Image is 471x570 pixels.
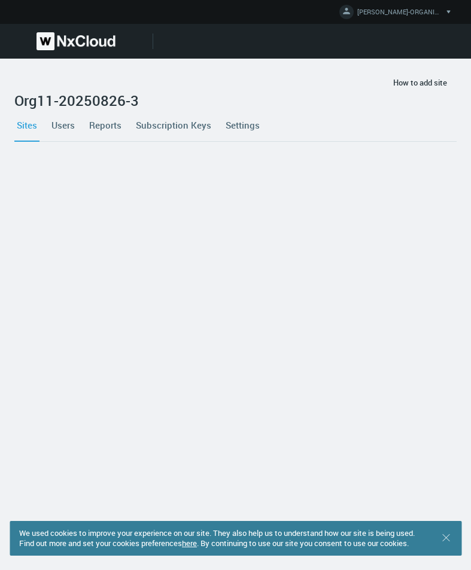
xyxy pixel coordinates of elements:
[223,109,262,141] a: Settings
[393,78,447,87] span: How to add site
[14,92,457,109] h2: Org11-20250826-3
[14,109,39,141] a: Sites
[182,538,197,548] a: here
[19,528,415,548] span: We used cookies to improve your experience on our site. They also help us to understand how our s...
[384,73,457,92] button: How to add site
[357,7,441,21] span: [PERSON_NAME]-ORGANIZATION-TEST M.
[133,109,214,141] a: Subscription Keys
[197,538,409,548] span: . By continuing to use our site you consent to use our cookies.
[37,32,116,50] img: Nx Cloud logo
[49,109,77,141] a: Users
[87,109,124,141] a: Reports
